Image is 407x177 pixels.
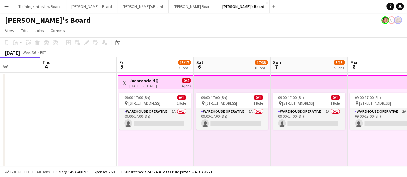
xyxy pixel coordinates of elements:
[161,169,212,174] span: Total Budgeted £453 796.21
[388,16,395,24] app-user-avatar: Kathryn Davies
[34,28,44,33] span: Jobs
[40,50,46,55] div: BST
[21,50,37,55] span: Week 36
[13,0,66,13] button: Training / Interview Board
[5,15,91,25] h1: [PERSON_NAME]'s Board
[48,26,68,35] a: Comms
[394,16,402,24] app-user-avatar: Caitlin Simpson-Hodson
[66,0,117,13] button: [PERSON_NAME]'s Board
[32,26,47,35] a: Jobs
[35,169,51,174] span: All jobs
[5,49,20,56] div: [DATE]
[10,170,29,174] span: Budgeted
[381,16,389,24] app-user-avatar: Fran Dancona
[169,0,217,13] button: [PERSON_NAME] Board
[21,28,28,33] span: Edit
[56,169,212,174] div: Salary £453 488.97 + Expenses £60.00 + Subsistence £247.24 =
[51,28,65,33] span: Comms
[5,28,14,33] span: View
[3,26,17,35] a: View
[3,168,30,175] button: Budgeted
[18,26,31,35] a: Edit
[217,0,270,13] button: [PERSON_NAME]'s Board
[117,0,169,13] button: [PERSON_NAME]'s Board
